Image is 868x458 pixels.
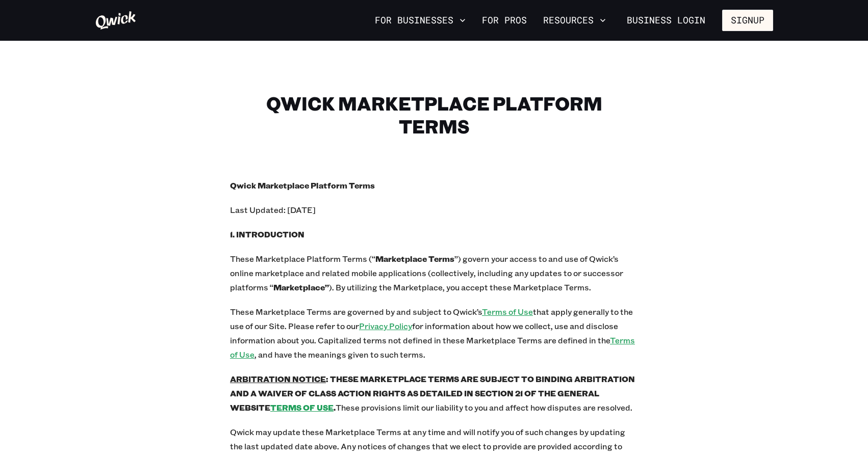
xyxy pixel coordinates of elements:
p: These Marketplace Platform Terms (“ ”) govern your access to and use of Qwick’s online marketplac... [230,252,638,294]
u: ARBITRATION NOTICE [230,373,326,384]
b: : THESE MARKETPLACE TERMS ARE SUBJECT TO BINDING ARBITRATION AND A WAIVER OF CLASS ACTION RIGHTS ... [230,373,635,413]
b: Marketplace” [273,282,329,292]
p: These Marketplace Terms are governed by and subject to Qwick’s that apply generally to the use of... [230,305,638,362]
a: For Pros [478,12,531,29]
b: . [334,402,336,413]
b: Marketplace Terms [375,253,454,264]
a: TERMS OF USE [270,402,334,413]
a: Privacy Policy [359,320,412,331]
p: These provisions limit our liability to you and affect how disputes are resolved. [230,372,638,415]
b: 1. INTRODUCTION [230,229,304,239]
button: For Businesses [371,12,470,29]
a: Terms of Use [482,306,533,317]
p: Last Updated: [DATE] [230,203,638,217]
h1: Qwick Marketplace Platform Terms [230,92,638,138]
button: Resources [539,12,610,29]
a: Business Login [618,10,714,31]
b: Qwick Marketplace Platform Terms [230,180,375,191]
button: Signup [722,10,773,31]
